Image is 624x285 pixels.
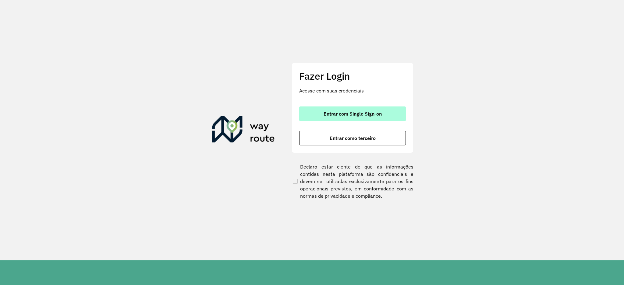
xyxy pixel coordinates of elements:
img: Roteirizador AmbevTech [212,116,275,145]
span: Entrar com Single Sign-on [324,111,382,116]
button: button [299,106,406,121]
span: Entrar como terceiro [330,136,376,141]
p: Acesse com suas credenciais [299,87,406,94]
h2: Fazer Login [299,70,406,82]
button: button [299,131,406,145]
label: Declaro estar ciente de que as informações contidas nesta plataforma são confidenciais e devem se... [292,163,413,200]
